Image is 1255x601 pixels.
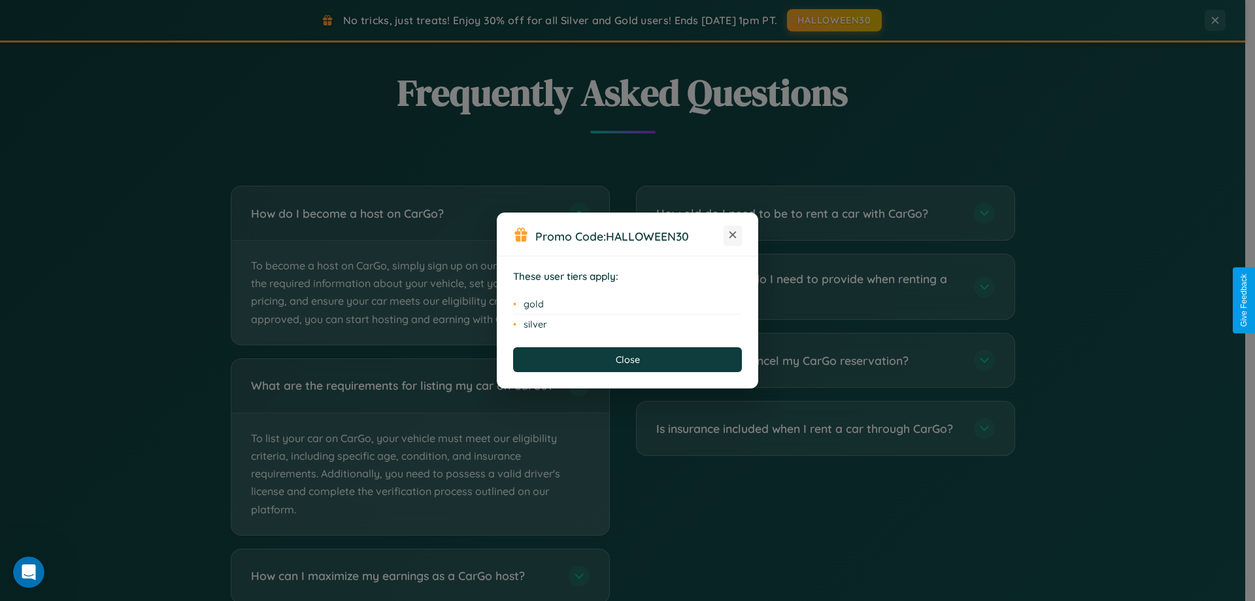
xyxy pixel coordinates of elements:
strong: These user tiers apply: [513,270,618,283]
li: silver [513,315,742,334]
h3: Promo Code: [535,229,724,243]
div: Give Feedback [1239,274,1248,327]
iframe: Intercom live chat [13,557,44,588]
li: gold [513,294,742,315]
button: Close [513,347,742,372]
b: HALLOWEEN30 [606,229,689,243]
